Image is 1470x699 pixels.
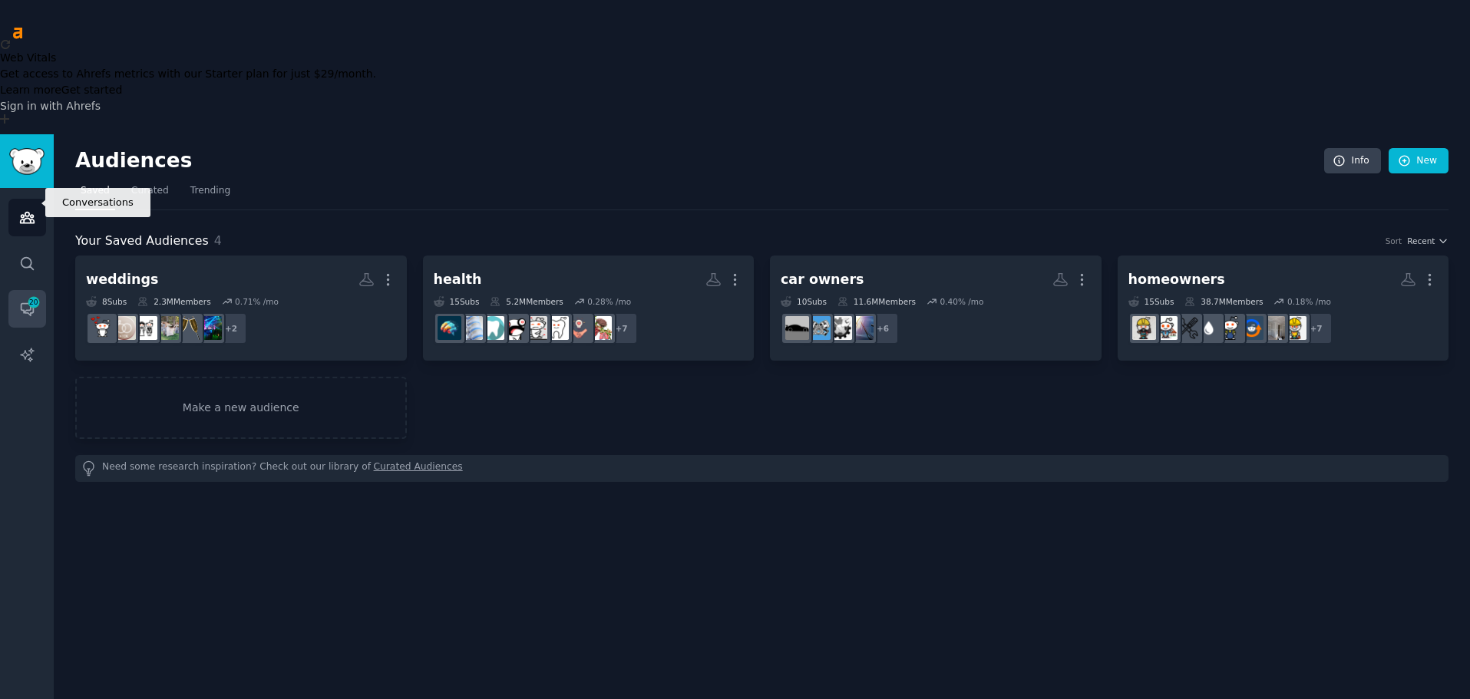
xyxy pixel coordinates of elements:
[81,184,110,198] span: Saved
[215,312,247,345] div: + 2
[86,270,159,289] div: weddings
[155,316,179,340] img: Weddingattireapproval
[807,316,831,340] img: Cartalk
[1240,316,1264,340] img: HVAC
[131,184,169,198] span: Curated
[134,316,157,340] img: wedding
[867,312,899,345] div: + 6
[1128,296,1174,307] div: 15 Sub s
[1389,148,1449,174] a: New
[1407,236,1449,246] button: Recent
[1197,316,1221,340] img: Plumbing
[27,297,41,308] span: 20
[459,316,483,340] img: Sciatica
[770,256,1102,361] a: car owners10Subs11.6MMembers0.40% /mo+6autoglassAskAMechanicCartalkcars
[75,455,1449,482] div: Need some research inspiration? Check out our library of
[235,296,279,307] div: 0.71 % /mo
[781,296,827,307] div: 10 Sub s
[828,316,852,340] img: AskAMechanic
[481,316,504,340] img: DentalHygiene
[837,296,916,307] div: 11.6M Members
[8,290,46,328] a: 20
[75,149,1324,173] h2: Audiences
[434,296,480,307] div: 15 Sub s
[61,82,123,98] button: Get started
[502,316,526,340] img: migraine
[126,179,174,210] a: Curated
[850,316,874,340] img: autoglass
[374,460,463,476] a: Curated Audiences
[588,316,612,340] img: FamilyMedicine
[91,316,114,340] img: weddingplanning
[86,296,127,307] div: 8 Sub s
[1287,296,1331,307] div: 0.18 % /mo
[1283,316,1306,340] img: homerenovations
[785,316,809,340] img: cars
[1261,316,1285,340] img: Remodel
[198,316,222,340] img: EventProduction
[781,270,864,289] div: car owners
[545,316,569,340] img: Dentistry
[423,256,755,361] a: health15Subs5.2MMembers0.28% /mo+7FamilyMedicinefamilyDentistryChronicPainmigraineDentalHygieneSc...
[190,184,230,198] span: Trending
[587,296,631,307] div: 0.28 % /mo
[1154,316,1178,340] img: FirstTimeHomeBuyer
[1132,316,1156,340] img: Renovations
[75,179,115,210] a: Saved
[137,296,210,307] div: 2.3M Members
[185,179,236,210] a: Trending
[112,316,136,340] img: Weddingsunder10k
[75,377,407,439] a: Make a new audience
[940,296,983,307] div: 0.40 % /mo
[1175,316,1199,340] img: handyman
[75,256,407,361] a: weddings8Subs2.3MMembers0.71% /mo+2EventProductionpartyplanningWeddingattireapprovalweddingWeddin...
[214,233,222,248] span: 4
[177,316,200,340] img: partyplanning
[1324,148,1381,174] a: Info
[1386,236,1402,246] div: Sort
[434,270,482,289] div: health
[524,316,547,340] img: ChronicPain
[1118,256,1449,361] a: homeowners15Subs38.7MMembers0.18% /mo+7homerenovationsRemodelHVACDIYPlumbinghandymanFirstTimeHome...
[490,296,563,307] div: 5.2M Members
[438,316,461,340] img: backpain
[1184,296,1263,307] div: 38.7M Members
[1407,236,1435,246] span: Recent
[9,148,45,175] img: GummySearch logo
[606,312,638,345] div: + 7
[1128,270,1225,289] div: homeowners
[567,316,590,340] img: family
[75,232,209,251] span: Your Saved Audiences
[1218,316,1242,340] img: DIY
[1300,312,1333,345] div: + 7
